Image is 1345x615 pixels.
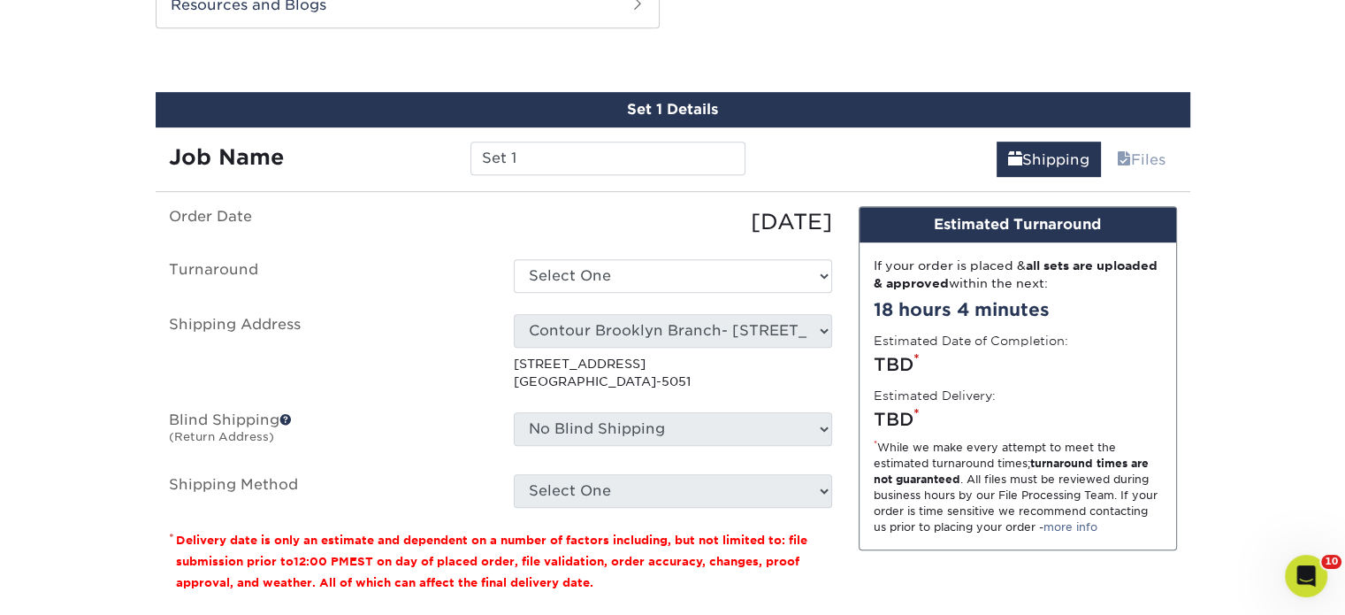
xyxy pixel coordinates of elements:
[1321,555,1341,569] span: 10
[169,430,274,443] small: (Return Address)
[1043,520,1097,534] a: more info
[860,207,1176,242] div: Estimated Turnaround
[156,412,501,453] label: Blind Shipping
[874,332,1068,350] label: Estimated Date of Completion:
[874,351,1162,378] div: TBD
[156,259,501,293] label: Turnaround
[1285,555,1327,597] iframe: Intercom live chat
[874,457,1149,486] strong: turnaround times are not guaranteed
[156,206,501,238] label: Order Date
[997,142,1101,177] a: Shipping
[874,406,1162,433] div: TBD
[169,144,284,170] strong: Job Name
[294,555,349,568] span: 12:00 PM
[470,142,745,175] input: Enter a job name
[156,474,501,508] label: Shipping Method
[1117,151,1131,168] span: files
[874,387,996,404] label: Estimated Delivery:
[501,206,845,238] div: [DATE]
[156,314,501,391] label: Shipping Address
[1105,142,1177,177] a: Files
[514,355,832,391] p: [STREET_ADDRESS] [GEOGRAPHIC_DATA]-5051
[1008,151,1022,168] span: shipping
[874,440,1162,535] div: While we make every attempt to meet the estimated turnaround times; . All files must be reviewed ...
[874,296,1162,323] div: 18 hours 4 minutes
[874,257,1162,293] div: If your order is placed & within the next:
[156,92,1190,127] div: Set 1 Details
[176,534,807,589] small: Delivery date is only an estimate and dependent on a number of factors including, but not limited...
